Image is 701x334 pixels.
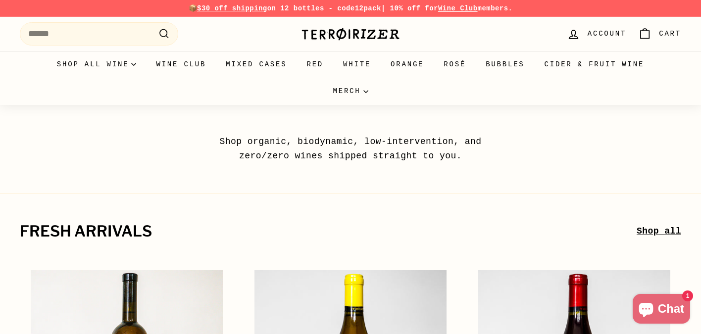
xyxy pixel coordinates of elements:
[434,51,476,78] a: Rosé
[476,51,534,78] a: Bubbles
[438,4,478,12] a: Wine Club
[47,51,147,78] summary: Shop all wine
[630,294,693,326] inbox-online-store-chat: Shopify online store chat
[20,3,681,14] p: 📦 on 12 bottles - code | 10% off for members.
[355,4,381,12] strong: 12pack
[297,51,333,78] a: Red
[197,4,267,12] span: $30 off shipping
[146,51,216,78] a: Wine Club
[333,51,381,78] a: White
[588,28,626,39] span: Account
[20,223,637,240] h2: fresh arrivals
[381,51,434,78] a: Orange
[637,224,681,239] a: Shop all
[535,51,654,78] a: Cider & Fruit Wine
[561,19,632,48] a: Account
[197,135,504,163] p: Shop organic, biodynamic, low-intervention, and zero/zero wines shipped straight to you.
[323,78,378,104] summary: Merch
[659,28,681,39] span: Cart
[216,51,297,78] a: Mixed Cases
[632,19,687,48] a: Cart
